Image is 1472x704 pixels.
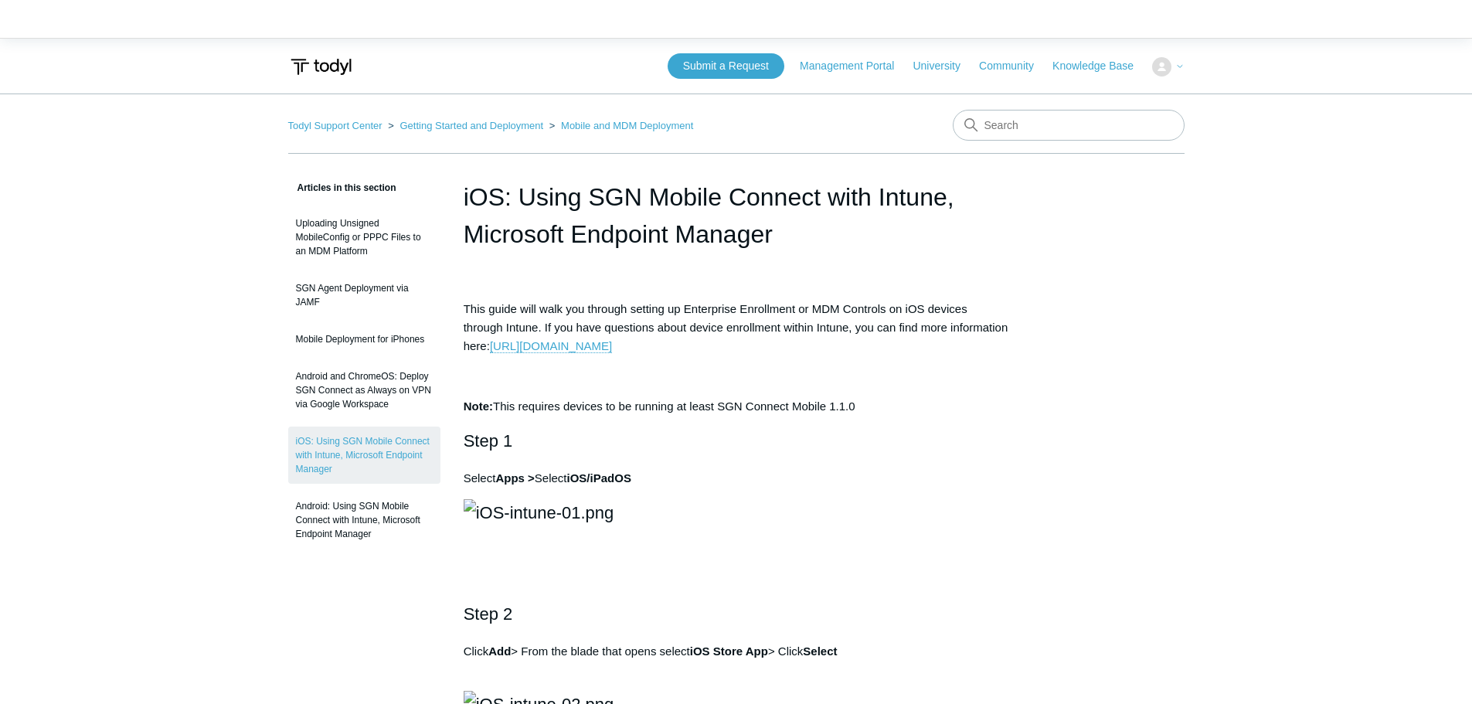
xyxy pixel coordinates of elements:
a: Android and ChromeOS: Deploy SGN Connect as Always on VPN via Google Workspace [288,362,440,419]
p: This guide will walk you through setting up Enterprise Enrollment or MDM Controls on iOS devices ... [464,300,1009,355]
img: iOS-intune-01.png [464,499,614,526]
strong: iOS/iPadOS [567,471,631,485]
a: University [913,58,975,74]
a: Android: Using SGN Mobile Connect with Intune, Microsoft Endpoint Manager [288,491,440,549]
h1: iOS: Using SGN Mobile Connect with Intune, Microsoft Endpoint Manager [464,179,1009,253]
a: Todyl Support Center [288,120,382,131]
strong: Apps > [495,471,534,485]
span: Articles in this section [288,182,396,193]
img: Todyl Support Center Help Center home page [288,53,354,81]
a: SGN Agent Deployment via JAMF [288,274,440,317]
a: Uploading Unsigned MobileConfig or PPPC Files to an MDM Platform [288,209,440,266]
a: Submit a Request [668,53,784,79]
strong: iOS Store App [690,644,768,658]
li: Mobile and MDM Deployment [546,120,693,131]
a: Knowledge Base [1052,58,1149,74]
strong: Add [488,644,511,658]
h2: Step 1 [464,427,1009,454]
strong: Select [803,644,837,658]
a: Getting Started and Deployment [399,120,543,131]
a: [URL][DOMAIN_NAME] [490,339,612,353]
p: Select Select [464,469,1009,488]
li: Getting Started and Deployment [385,120,546,131]
p: Click > From the blade that opens select > Click [464,642,1009,679]
a: Community [979,58,1049,74]
a: Mobile and MDM Deployment [561,120,693,131]
h2: Step 2 [464,600,1009,627]
a: Mobile Deployment for iPhones [288,325,440,354]
p: This requires devices to be running at least SGN Connect Mobile 1.1.0 [464,397,1009,416]
a: iOS: Using SGN Mobile Connect with Intune, Microsoft Endpoint Manager [288,427,440,484]
input: Search [953,110,1185,141]
li: Todyl Support Center [288,120,386,131]
strong: Note: [464,400,493,413]
a: Management Portal [800,58,909,74]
